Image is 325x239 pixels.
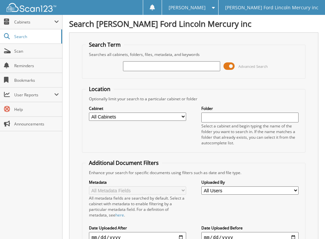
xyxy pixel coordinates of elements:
div: Searches all cabinets, folders, files, metadata, and keywords [86,52,302,57]
span: Cabinets [14,19,54,25]
div: Optionally limit your search to a particular cabinet or folder [86,96,302,102]
span: Advanced Search [238,64,268,69]
label: Folder [201,106,299,111]
span: [PERSON_NAME] Ford Lincoln Mercury inc [225,6,318,10]
span: Scan [14,48,59,54]
span: Bookmarks [14,77,59,83]
label: Date Uploaded After [89,225,186,231]
span: User Reports [14,92,54,98]
label: Metadata [89,179,186,185]
legend: Search Term [86,41,124,48]
h1: Search [PERSON_NAME] Ford Lincoln Mercury inc [69,18,318,29]
label: Date Uploaded Before [201,225,299,231]
label: Uploaded By [201,179,299,185]
legend: Location [86,85,114,93]
span: Reminders [14,63,59,69]
div: Enhance your search for specific documents using filters such as date and file type. [86,170,302,175]
div: All metadata fields are searched by default. Select a cabinet with metadata to enable filtering b... [89,195,186,218]
div: Select a cabinet and begin typing the name of the folder you want to search in. If the name match... [201,123,299,146]
span: Help [14,107,59,112]
img: scan123-logo-white.svg [7,3,56,12]
span: [PERSON_NAME] [169,6,206,10]
label: Cabinet [89,106,186,111]
span: Search [14,34,58,39]
legend: Additional Document Filters [86,159,162,167]
a: here [115,212,124,218]
span: Announcements [14,121,59,127]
